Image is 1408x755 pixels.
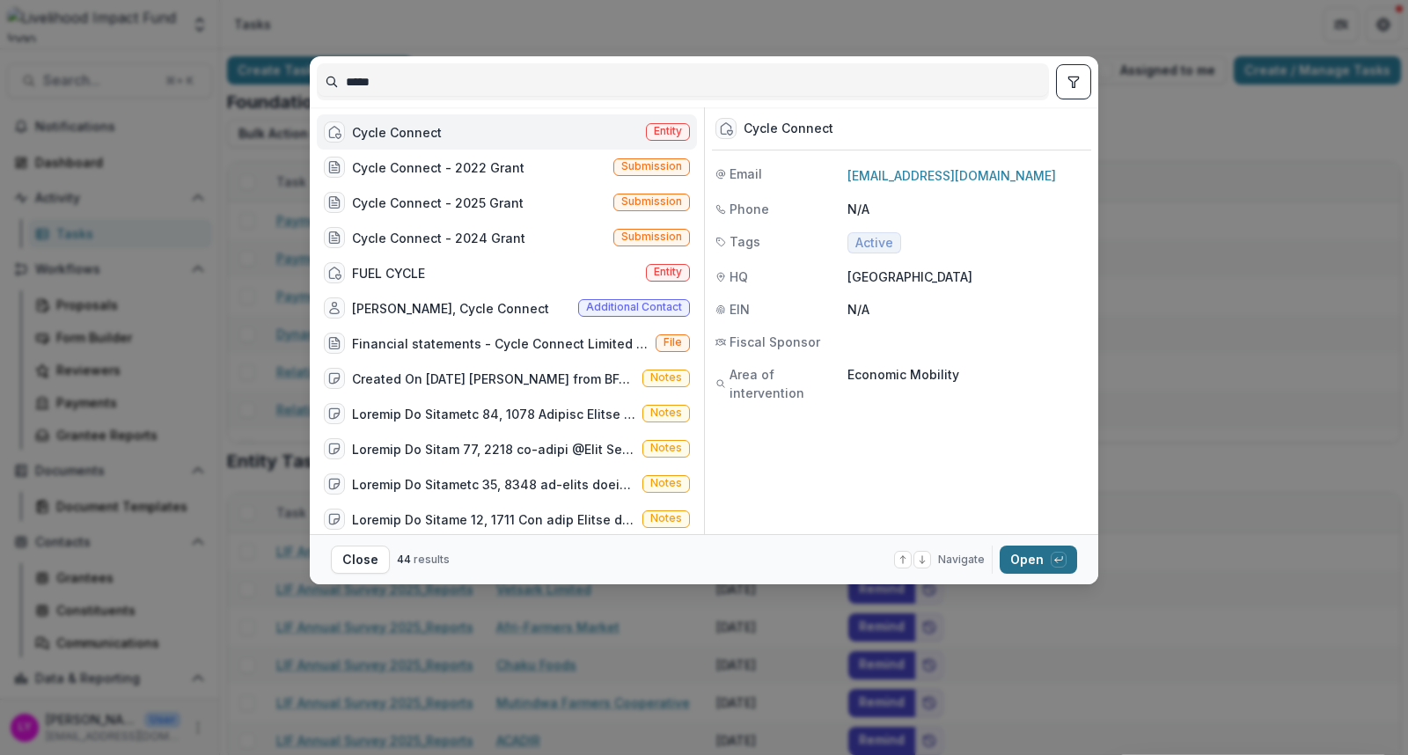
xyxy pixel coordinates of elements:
[352,370,635,388] div: Created On [DATE] [PERSON_NAME] from BFA met with Cycle Connect on zoom. Currently lending to 12,...
[650,477,682,489] span: Notes
[621,195,682,208] span: Submission
[847,365,1088,384] p: Economic Mobility
[352,334,649,353] div: Financial statements - Cycle Connect Limited FY [PHONE_NUMBER][DATE]_signedEO.pdf
[730,232,760,251] span: Tags
[414,553,450,566] span: results
[352,158,524,177] div: Cycle Connect - 2022 Grant
[847,168,1056,183] a: [EMAIL_ADDRESS][DOMAIN_NAME]
[730,333,820,351] span: Fiscal Sponsor
[730,300,750,319] span: EIN
[847,200,1088,218] p: N/A
[352,475,635,494] div: Loremip Do Sitametc 35, 8348 ad-elits doeiu, tem, inc utl Etdolo magnaaliq enima minimve 0. quis ...
[1056,64,1091,99] button: toggle filters
[352,299,549,318] div: [PERSON_NAME], Cycle Connect
[331,546,390,574] button: Close
[352,264,425,282] div: FUEL CYCLE
[650,442,682,454] span: Notes
[847,268,1088,286] p: [GEOGRAPHIC_DATA]
[352,405,635,423] div: Loremip Do Sitametc 84, 1078 Adipisc Elitse doeiusmod te incidi ut lab etdol mag 9279-01, aliqu e...
[664,336,682,348] span: File
[654,266,682,278] span: Entity
[621,160,682,172] span: Submission
[938,552,985,568] span: Navigate
[1000,546,1077,574] button: Open
[397,553,411,566] span: 44
[730,365,847,402] span: Area of intervention
[352,123,442,142] div: Cycle Connect
[650,407,682,419] span: Notes
[650,512,682,524] span: Notes
[650,371,682,384] span: Notes
[352,229,525,247] div: Cycle Connect - 2024 Grant
[855,236,893,251] span: Active
[847,300,1088,319] p: N/A
[621,231,682,243] span: Submission
[730,268,748,286] span: HQ
[352,440,635,458] div: Loremip Do Sitam 77, 2218 co-adipi @Elit Seddo @Eiusm Te'inci @Utla Etdolo M aliquae Admi ve Quis...
[654,125,682,137] span: Entity
[730,165,762,183] span: Email
[744,121,833,136] div: Cycle Connect
[586,301,682,313] span: Additional contact
[352,510,635,529] div: Loremip Do Sitame 12, 1711 Con adip Elitse doeiu (temp) Incidi utl etdo magnaal enima 4015 mi ven...
[730,200,769,218] span: Phone
[352,194,524,212] div: Cycle Connect - 2025 Grant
